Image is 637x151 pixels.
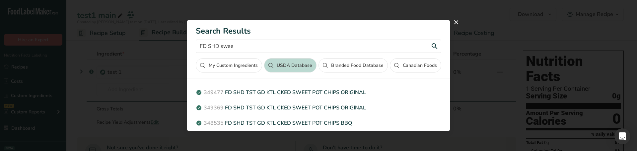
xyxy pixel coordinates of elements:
[196,40,441,53] input: Search for ingredient
[318,58,388,73] button: Branded Food Database
[196,88,441,96] p: FD SHD TST GD KTL CKED SWEET POT CHIPS ORIGINAL
[390,58,441,73] button: Canadian Foods
[264,58,317,73] button: USDA Database
[196,119,441,127] p: FD SHD TST GD KTL CKED SWEET POT CHIPS BBQ
[451,17,461,28] button: close
[204,89,224,96] span: 349477
[196,58,262,73] button: My Custom Ingredients
[196,27,441,35] h1: Search Results
[204,104,224,111] span: 349369
[196,104,441,112] p: FD SHD TST GD KTL CKED SWEET POT CHIPS ORIGINAL
[204,119,224,127] span: 348535
[614,128,630,144] div: Open Intercom Messenger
